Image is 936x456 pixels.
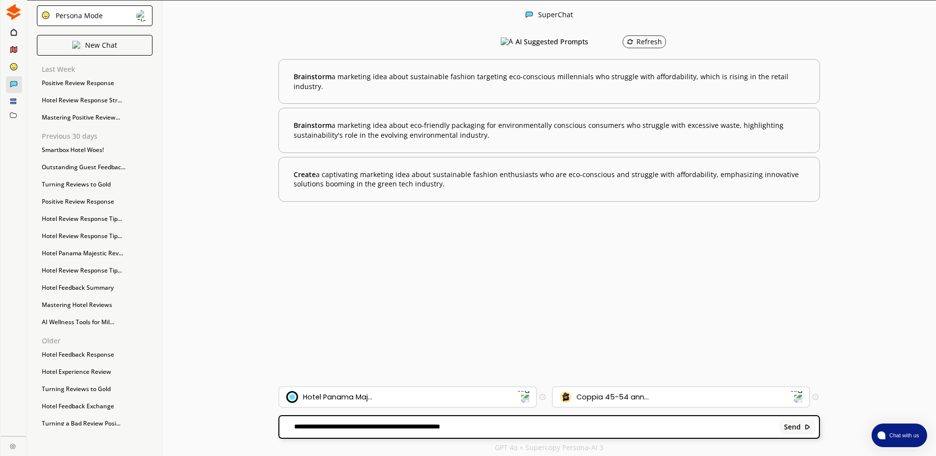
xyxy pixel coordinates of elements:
b: Send [784,423,801,431]
div: Mastering Hotel Reviews [37,298,152,312]
img: AI Suggested Prompts [501,37,513,46]
span: Brainstorm [294,121,332,130]
div: Hotel Panama Majestic Rev... [37,246,152,261]
span: Create [294,170,316,179]
p: GPT 4o + Supercopy Persona-AI 3 [495,444,604,452]
b: a captivating marketing idea about sustainable fashion enthusiasts who are eco-conscious and stru... [294,170,805,189]
div: Positive Review Response [37,76,152,91]
span: Brainstorm [294,72,332,81]
b: a marketing idea about eco-friendly packaging for environmentally conscious consumers who struggl... [294,121,805,140]
p: Previous 30 days [42,132,152,140]
img: Brand Icon [286,391,298,403]
img: Dropdown Icon [516,391,529,403]
a: Close [1,436,26,454]
img: Tooltip Icon [540,394,545,400]
img: Close [136,10,148,22]
h3: AI Suggested Prompts [515,34,588,49]
img: Close [804,424,811,430]
img: Audience Icon [560,391,572,403]
div: Smartbox Hotel Woes! [37,143,152,157]
div: Coppia 45-54 ann... [576,393,649,401]
div: Positive Review Response [37,194,152,209]
img: Close [72,41,80,49]
div: Hotel Review Response Tip... [37,229,152,243]
div: Outstanding Guest Feedbac... [37,160,152,175]
div: SuperChat [538,11,573,20]
button: atlas-launcher [872,424,927,447]
div: Turning Reviews to Gold [37,177,152,192]
div: Mastering Positive Review... [37,110,152,125]
p: Last Week [42,65,152,73]
div: AI Wellness Tools for Mil... [37,315,152,330]
div: Hotel Feedback Response [37,347,152,362]
div: Hotel Review Response Tip... [37,263,152,278]
div: Turning Reviews to Gold [37,382,152,396]
img: Tooltip Icon [813,394,818,400]
div: Hotel Feedback Summary [37,280,152,295]
div: Hotel Panama Maj... [303,393,372,401]
div: Hotel Review Response Str... [37,93,152,108]
p: Older [42,337,152,345]
div: Persona Mode [52,12,103,20]
div: Hotel Review Response Tip... [37,212,152,226]
img: Close [5,4,22,20]
img: Refresh [627,38,634,45]
img: Dropdown Icon [790,391,803,403]
img: Close [41,11,50,20]
img: Close [10,443,16,449]
div: Turning a Bad Review Posi... [37,416,152,431]
div: Refresh [627,38,662,46]
div: Hotel Experience Review [37,365,152,379]
b: a marketing idea about sustainable fashion targeting eco-conscious millennials who struggle with ... [294,72,805,91]
img: Close [525,11,533,19]
span: Chat with us [885,431,921,439]
p: New Chat [85,41,117,49]
div: Hotel Feedback Exchange [37,399,152,414]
